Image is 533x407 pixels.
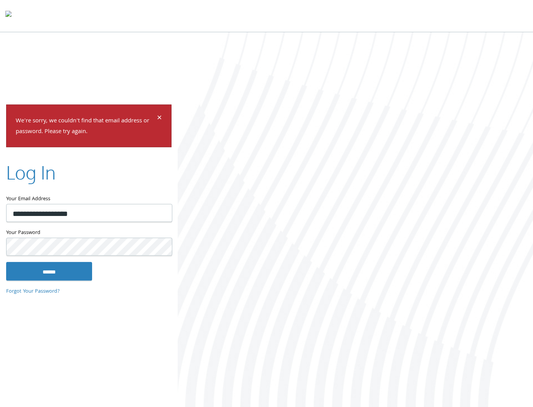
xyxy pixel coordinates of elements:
h2: Log In [6,160,56,185]
img: todyl-logo-dark.svg [5,8,12,23]
span: × [157,111,162,126]
a: Forgot Your Password? [6,287,60,295]
p: We're sorry, we couldn't find that email address or password. Please try again. [16,115,156,138]
label: Your Password [6,228,172,238]
button: Dismiss alert [157,114,162,123]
